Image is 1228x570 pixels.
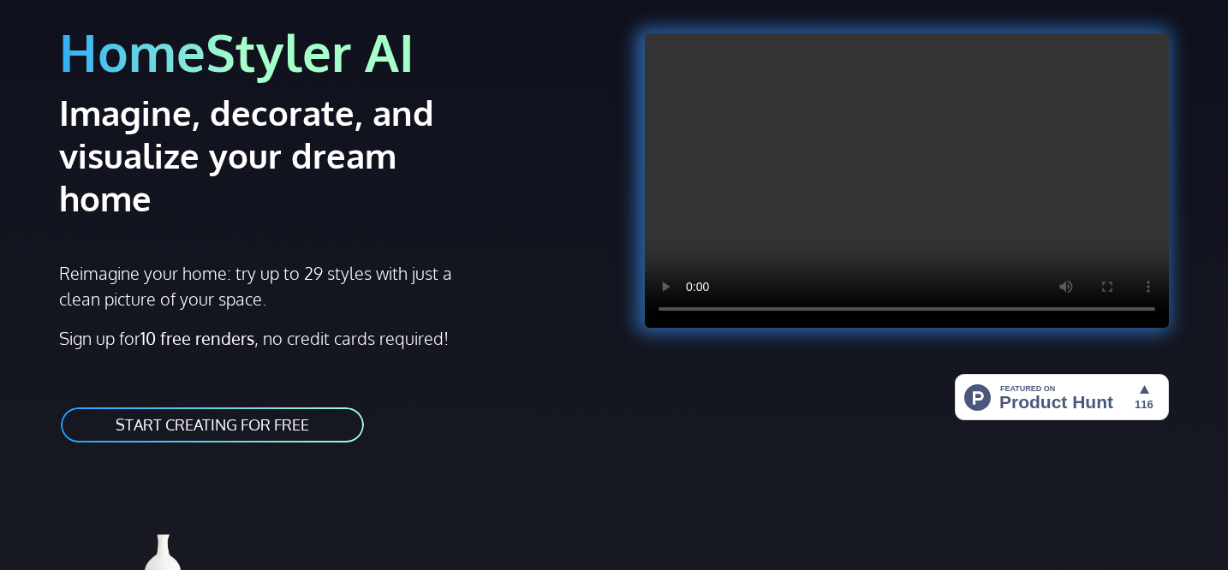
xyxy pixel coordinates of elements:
[59,406,366,444] a: START CREATING FOR FREE
[59,260,468,312] p: Reimagine your home: try up to 29 styles with just a clean picture of your space.
[59,20,604,84] h1: HomeStyler AI
[140,327,254,349] strong: 10 free renders
[955,374,1169,420] img: HomeStyler AI - Interior Design Made Easy: One Click to Your Dream Home | Product Hunt
[59,325,604,351] p: Sign up for , no credit cards required!
[59,91,495,219] h2: Imagine, decorate, and visualize your dream home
